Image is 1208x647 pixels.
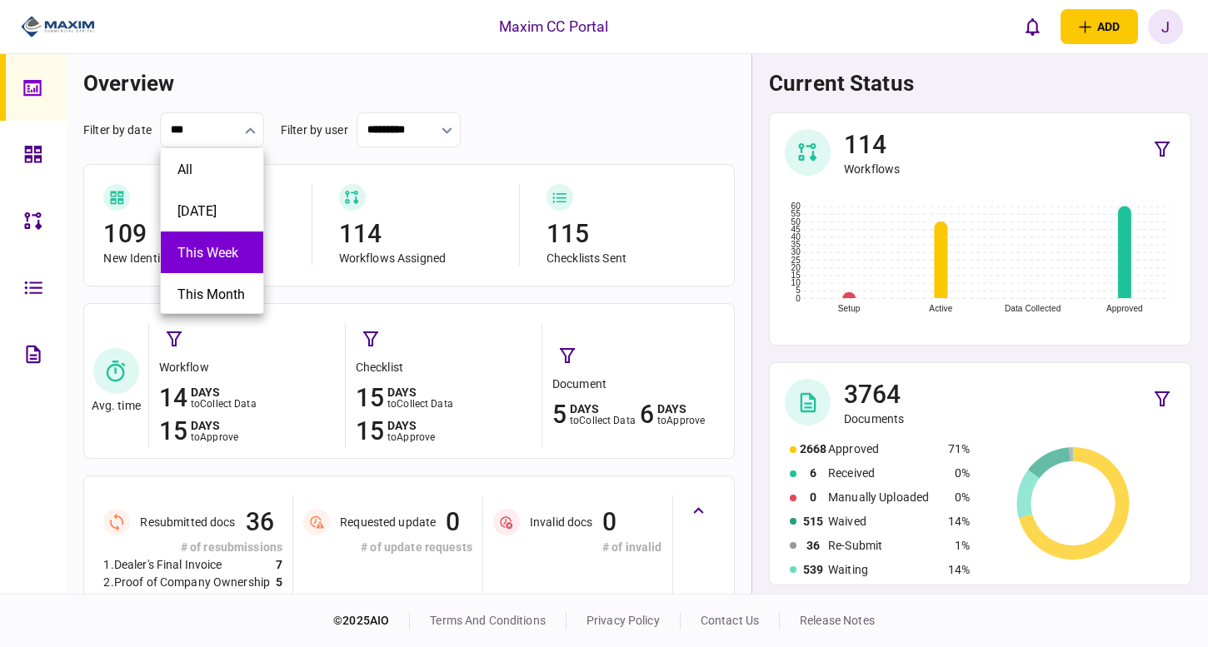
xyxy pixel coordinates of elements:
[177,203,217,219] span: [DATE]
[177,245,247,261] button: this week
[177,286,245,302] span: this month
[177,162,247,177] button: all
[177,203,247,219] button: [DATE]
[177,286,247,302] button: this month
[177,162,192,177] span: all
[177,245,238,261] span: this week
